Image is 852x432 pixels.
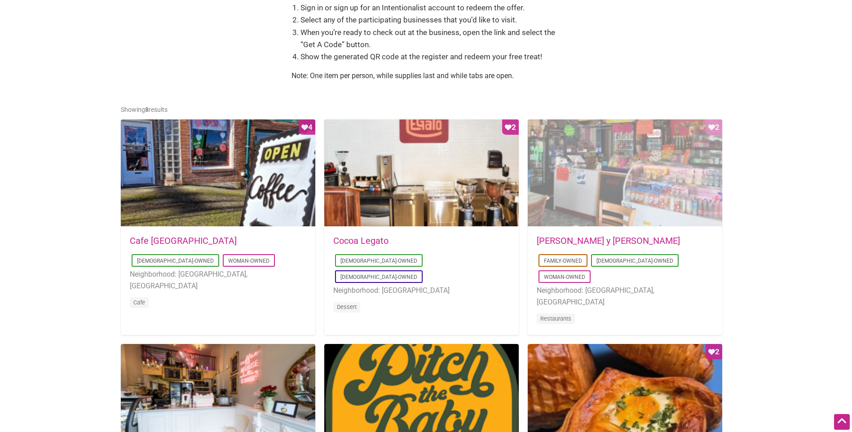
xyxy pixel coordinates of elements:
[544,274,585,280] a: Woman-Owned
[300,2,561,14] li: Sign in or sign up for an Intentionalist account to redeem the offer.
[333,285,510,296] li: Neighborhood: [GEOGRAPHIC_DATA]
[300,26,561,51] li: When you’re ready to check out at the business, open the link and select the “Get A Code” button.
[228,258,269,264] a: Woman-Owned
[300,51,561,63] li: Show the generated QR code at the register and redeem your free treat!
[834,414,850,430] div: Scroll Back to Top
[540,315,571,322] a: Restaurants
[337,304,357,310] a: Dessert
[544,258,582,264] a: Family-Owned
[596,258,673,264] a: [DEMOGRAPHIC_DATA]-Owned
[130,235,237,246] a: Cafe [GEOGRAPHIC_DATA]
[291,70,561,82] p: Note: One item per person, while supplies last and while tabs are open.
[137,258,214,264] a: [DEMOGRAPHIC_DATA]-Owned
[333,235,388,246] a: Cocoa Legato
[537,235,680,246] a: [PERSON_NAME] y [PERSON_NAME]
[340,274,417,280] a: [DEMOGRAPHIC_DATA]-Owned
[130,269,306,291] li: Neighborhood: [GEOGRAPHIC_DATA], [GEOGRAPHIC_DATA]
[300,14,561,26] li: Select any of the participating businesses that you’d like to visit.
[121,106,168,113] span: Showing results
[145,106,149,113] b: 8
[537,285,713,308] li: Neighborhood: [GEOGRAPHIC_DATA], [GEOGRAPHIC_DATA]
[133,299,145,306] a: Cafe
[340,258,417,264] a: [DEMOGRAPHIC_DATA]-Owned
